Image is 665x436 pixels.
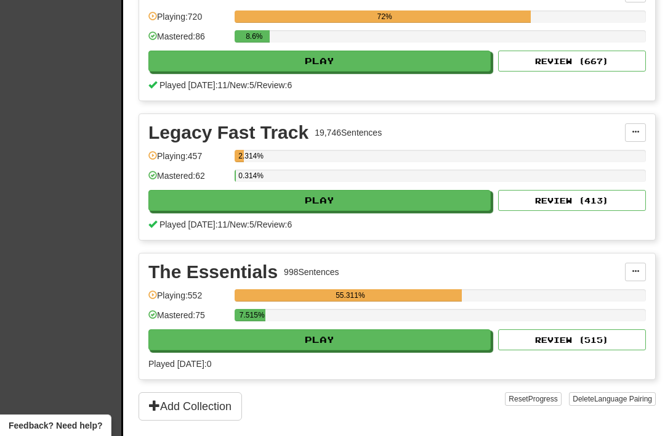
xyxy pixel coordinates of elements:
button: Play [148,190,491,211]
div: Playing: 552 [148,289,228,310]
div: The Essentials [148,263,278,281]
button: Play [148,329,491,350]
div: Legacy Fast Track [148,123,308,142]
div: Playing: 720 [148,10,228,31]
div: Mastered: 75 [148,309,228,329]
span: Progress [528,395,558,403]
button: Review (667) [498,51,646,72]
div: 7.515% [238,309,265,321]
span: Review: 6 [257,220,292,229]
span: New: 5 [230,80,254,90]
button: ResetProgress [505,392,561,406]
span: Played [DATE]: 0 [148,359,211,369]
div: Mastered: 62 [148,170,228,190]
span: New: 5 [230,220,254,229]
span: Played [DATE]: 11 [159,80,227,90]
div: 998 Sentences [284,266,339,278]
button: Add Collection [139,392,242,421]
span: / [254,80,257,90]
span: / [227,220,230,229]
div: 72% [238,10,531,23]
button: Review (515) [498,329,646,350]
span: Review: 6 [257,80,292,90]
div: Playing: 457 [148,150,228,170]
span: / [227,80,230,90]
button: Play [148,51,491,72]
div: 55.311% [238,289,462,302]
span: Open feedback widget [9,419,102,432]
div: 2.314% [238,150,244,162]
span: / [254,220,257,229]
button: Review (413) [498,190,646,211]
div: 19,746 Sentences [315,126,382,139]
span: Played [DATE]: 11 [159,220,227,229]
div: 8.6% [238,30,270,43]
span: Language Pairing [594,395,652,403]
div: Mastered: 86 [148,30,228,51]
button: DeleteLanguage Pairing [569,392,656,406]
